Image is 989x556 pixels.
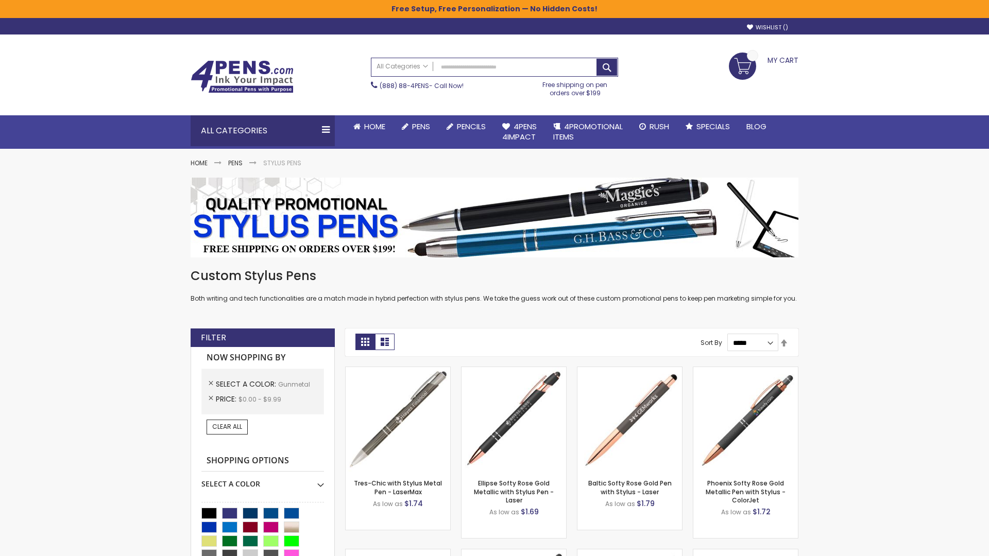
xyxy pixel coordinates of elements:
[462,367,566,472] img: Ellipse Softy Rose Gold Metallic with Stylus Pen - Laser-Gunmetal
[380,81,429,90] a: (888) 88-4PENS
[474,479,554,504] a: Ellipse Softy Rose Gold Metallic with Stylus Pen - Laser
[263,159,301,167] strong: Stylus Pens
[373,499,403,508] span: As low as
[502,121,537,142] span: 4Pens 4impact
[377,62,428,71] span: All Categories
[228,159,243,167] a: Pens
[605,499,635,508] span: As low as
[462,367,566,375] a: Ellipse Softy Rose Gold Metallic with Stylus Pen - Laser-Gunmetal
[753,507,771,517] span: $1.72
[394,115,438,138] a: Pens
[521,507,539,517] span: $1.69
[216,394,238,404] span: Price
[693,367,798,375] a: Phoenix Softy Rose Gold Metallic Pen with Stylus Pen - ColorJet-Gunmetal
[637,498,655,509] span: $1.79
[191,115,335,146] div: All Categories
[345,115,394,138] a: Home
[747,24,788,31] a: Wishlist
[738,115,775,138] a: Blog
[191,268,798,303] div: Both writing and tech functionalities are a match made in hybrid perfection with stylus pens. We ...
[355,334,375,350] strong: Grid
[577,367,682,472] img: Baltic Softy Rose Gold Pen with Stylus - Laser-Gunmetal
[494,115,545,149] a: 4Pens4impact
[354,479,442,496] a: Tres-Chic with Stylus Metal Pen - LaserMax
[721,508,751,516] span: As low as
[371,58,433,75] a: All Categories
[191,268,798,284] h1: Custom Stylus Pens
[201,472,324,489] div: Select A Color
[650,121,669,132] span: Rush
[191,178,798,257] img: Stylus Pens
[438,115,494,138] a: Pencils
[201,332,226,343] strong: Filter
[577,367,682,375] a: Baltic Softy Rose Gold Pen with Stylus - Laser-Gunmetal
[207,420,248,434] a: Clear All
[553,121,623,142] span: 4PROMOTIONAL ITEMS
[238,395,281,404] span: $0.00 - $9.99
[677,115,738,138] a: Specials
[457,121,486,132] span: Pencils
[693,367,798,472] img: Phoenix Softy Rose Gold Metallic Pen with Stylus Pen - ColorJet-Gunmetal
[588,479,672,496] a: Baltic Softy Rose Gold Pen with Stylus - Laser
[201,450,324,472] strong: Shopping Options
[631,115,677,138] a: Rush
[346,367,450,375] a: Tres-Chic with Stylus Metal Pen - LaserMax-Gunmetal
[706,479,786,504] a: Phoenix Softy Rose Gold Metallic Pen with Stylus - ColorJet
[532,77,619,97] div: Free shipping on pen orders over $199
[201,347,324,369] strong: Now Shopping by
[545,115,631,149] a: 4PROMOTIONALITEMS
[696,121,730,132] span: Specials
[278,380,310,389] span: Gunmetal
[212,422,242,431] span: Clear All
[746,121,766,132] span: Blog
[346,367,450,472] img: Tres-Chic with Stylus Metal Pen - LaserMax-Gunmetal
[701,338,722,347] label: Sort By
[412,121,430,132] span: Pens
[191,159,208,167] a: Home
[404,498,423,509] span: $1.74
[364,121,385,132] span: Home
[380,81,464,90] span: - Call Now!
[216,379,278,389] span: Select A Color
[191,60,294,93] img: 4Pens Custom Pens and Promotional Products
[489,508,519,516] span: As low as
